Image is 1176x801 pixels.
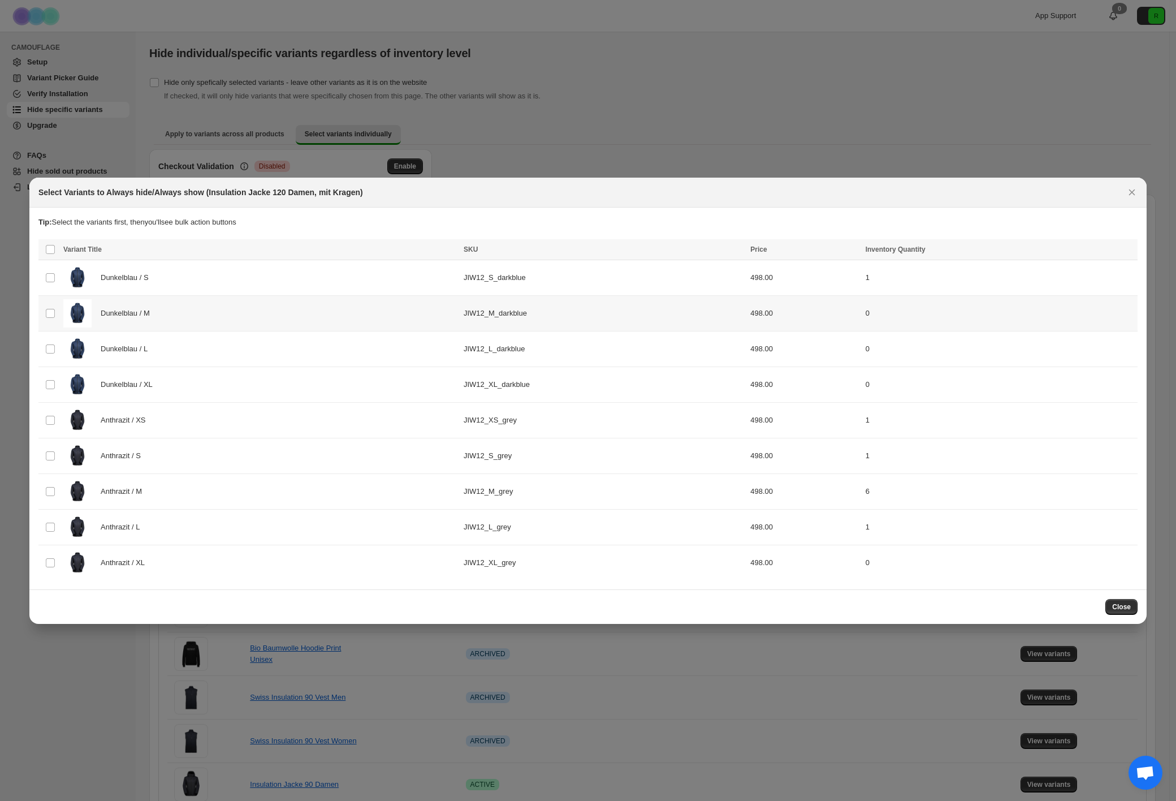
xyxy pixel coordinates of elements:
span: Dunkelblau / S [101,272,154,283]
span: Anthrazit / XS [101,415,152,426]
div: Chat öffnen [1129,756,1162,790]
span: Anthrazit / S [101,450,147,462]
span: Anthrazit / XL [101,557,150,569]
td: 498.00 [747,295,862,331]
span: Anthrazit / L [101,522,146,533]
td: 498.00 [747,473,862,509]
td: 498.00 [747,545,862,580]
span: Dunkelblau / XL [101,379,158,390]
img: JIW12-DBL_FRONT.jpg [63,335,92,363]
td: 498.00 [747,438,862,473]
span: SKU [464,246,478,253]
h2: Select Variants to Always hide/Always show (Insulation Jacke 120 Damen, mit Kragen) [38,187,363,198]
td: JIW12_M_grey [460,473,747,509]
td: 498.00 [747,402,862,438]
td: JIW12_S_darkblue [460,260,747,295]
td: 498.00 [747,509,862,545]
td: JIW12_L_grey [460,509,747,545]
td: JIW12_XL_darkblue [460,367,747,402]
td: 1 [862,402,1138,438]
td: JIW12_L_darkblue [460,331,747,367]
td: 6 [862,473,1138,509]
td: JIW12_S_grey [460,438,747,473]
span: Variant Title [63,246,102,253]
td: 1 [862,438,1138,473]
td: 1 [862,509,1138,545]
td: 0 [862,331,1138,367]
td: 0 [862,367,1138,402]
td: 0 [862,545,1138,580]
td: JIW12_M_darkblue [460,295,747,331]
span: Dunkelblau / L [101,343,153,355]
td: 1 [862,260,1138,295]
img: JIW12-DBL_FRONT.jpg [63,264,92,292]
span: Inventory Quantity [866,246,926,253]
span: Anthrazit / M [101,486,148,497]
button: Close [1124,184,1140,200]
td: 0 [862,295,1138,331]
img: JIW12-DBL_FRONT.jpg [63,371,92,399]
td: 498.00 [747,260,862,295]
span: Close [1112,602,1131,611]
img: JIW12-PHA_FRONT.jpg [63,477,92,506]
td: 498.00 [747,367,862,402]
p: Select the variants first, then you'll see bulk action buttons [38,217,1138,228]
img: JIW12-PHA_FRONT.jpg [63,549,92,577]
img: JIW12-PHA_FRONT.jpg [63,442,92,470]
button: Close [1105,599,1138,615]
span: Dunkelblau / M [101,308,156,319]
img: JIW12-DBL_FRONT.jpg [63,299,92,328]
td: 498.00 [747,331,862,367]
td: JIW12_XS_grey [460,402,747,438]
span: Price [750,246,767,253]
td: JIW12_XL_grey [460,545,747,580]
strong: Tip: [38,218,52,226]
img: JIW12-PHA_FRONT.jpg [63,513,92,541]
img: JIW12-PHA_FRONT.jpg [63,406,92,434]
